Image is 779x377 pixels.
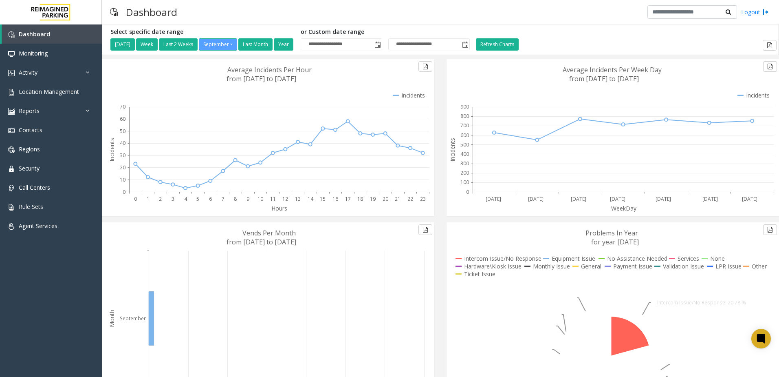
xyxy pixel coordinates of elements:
text: 50 [120,128,125,135]
img: 'icon' [8,70,15,76]
text: [DATE] [528,195,544,202]
text: September [120,315,146,322]
span: Dashboard [19,30,50,38]
button: Year [274,38,293,51]
text: 300 [460,160,469,167]
h3: Dashboard [122,2,181,22]
text: Month [108,310,116,327]
img: 'icon' [8,146,15,153]
text: 6 [209,195,212,202]
text: Hours [271,204,287,212]
text: 15 [320,195,326,202]
text: 20 [120,164,125,171]
text: [DATE] [656,195,671,202]
text: [DATE] [702,195,718,202]
a: Logout [741,8,769,16]
text: WeekDay [611,204,637,212]
text: 1 [147,195,150,202]
button: Refresh Charts [476,38,519,51]
img: 'icon' [8,166,15,172]
text: 3 [172,195,174,202]
text: 800 [460,113,469,120]
text: 19 [370,195,376,202]
text: 5 [196,195,199,202]
text: [DATE] [610,195,625,202]
text: 20 [383,195,388,202]
text: 22 [407,195,413,202]
text: 2 [159,195,162,202]
img: 'icon' [8,204,15,211]
img: logout [762,8,769,16]
text: 900 [460,103,469,110]
text: from [DATE] to [DATE] [227,74,296,83]
text: 21 [395,195,401,202]
text: Incidents [108,138,116,162]
button: Export to pdf [763,40,777,51]
text: 100 [460,179,469,186]
img: 'icon' [8,127,15,134]
text: Average Incidents Per Hour [227,65,312,74]
span: Toggle popup [460,39,469,50]
span: Location Management [19,88,79,95]
h5: or Custom date range [301,29,470,35]
text: 10 [120,176,125,183]
span: Agent Services [19,222,57,230]
span: Monitoring [19,49,48,57]
text: 0 [134,195,137,202]
button: September [199,38,237,51]
text: 8 [234,195,237,202]
button: Export to pdf [418,224,432,235]
text: Problems In Year [585,228,638,237]
text: 12 [282,195,288,202]
text: 30 [120,152,125,159]
span: Reports [19,107,40,115]
text: 40 [120,140,125,146]
text: Incidents [449,138,456,162]
text: 70 [120,103,125,110]
img: 'icon' [8,108,15,115]
button: Week [136,38,158,51]
text: for year [DATE] [591,237,639,246]
span: Security [19,164,40,172]
text: 600 [460,132,469,139]
h5: Select specific date range [110,29,295,35]
button: Last Month [238,38,273,51]
span: Activity [19,69,37,76]
text: 500 [460,141,469,148]
text: Average Incidents Per Week Day [563,65,662,74]
img: 'icon' [8,51,15,57]
span: Toggle popup [373,39,382,50]
img: 'icon' [8,31,15,38]
img: 'icon' [8,89,15,95]
img: 'icon' [8,185,15,191]
span: Contacts [19,126,42,134]
text: 7 [222,195,224,202]
text: 60 [120,115,125,122]
text: 14 [308,195,314,202]
text: 0 [466,188,469,195]
span: Rule Sets [19,203,43,211]
text: 400 [460,151,469,157]
text: 17 [345,195,351,202]
text: 18 [357,195,363,202]
text: 4 [184,195,187,202]
text: [DATE] [486,195,501,202]
text: Intercom Issue/No Response: 20.78 % [657,299,746,306]
text: 9 [246,195,249,202]
text: 16 [332,195,338,202]
span: Call Centers [19,184,50,191]
button: Last 2 Weeks [159,38,198,51]
text: 0 [123,188,125,195]
text: 13 [295,195,301,202]
button: Export to pdf [763,224,777,235]
button: Export to pdf [418,61,432,72]
button: Export to pdf [763,61,777,72]
a: Dashboard [2,24,102,44]
text: [DATE] [571,195,586,202]
text: Vends Per Month [242,228,296,237]
img: pageIcon [110,2,118,22]
text: from [DATE] to [DATE] [227,237,296,246]
span: Regions [19,145,40,153]
text: 10 [257,195,263,202]
button: [DATE] [110,38,135,51]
